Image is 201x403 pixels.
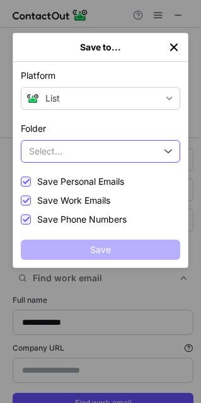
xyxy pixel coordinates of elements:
button: Save [21,240,180,260]
img: Contact Out [26,92,39,105]
button: save-profile-one-click [21,87,180,110]
button: right-button [21,41,33,54]
img: ... [162,149,172,154]
div: Save to... [33,42,168,52]
img: ... [168,41,180,54]
span: Save [90,245,111,255]
label: Platform [21,69,180,82]
span: Save Personal Emails [37,177,124,187]
label: Folder [21,122,180,135]
span: Save Work Emails [37,196,110,206]
button: left-button [168,41,180,54]
span: Select... [29,146,62,156]
span: Save Phone Numbers [37,214,127,225]
button: Select... [21,140,180,163]
div: List [45,93,158,103]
